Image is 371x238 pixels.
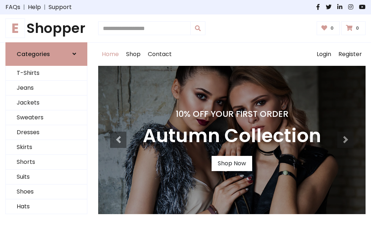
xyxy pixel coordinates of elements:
a: 0 [341,21,366,35]
a: Hats [6,199,87,214]
a: Shoes [6,184,87,199]
span: | [41,3,49,12]
span: E [5,18,25,38]
h3: Autumn Collection [143,125,321,147]
a: T-Shirts [6,66,87,81]
a: Register [335,43,366,66]
span: | [20,3,28,12]
h4: 10% Off Your First Order [143,109,321,119]
a: Dresses [6,125,87,140]
a: Shop [122,43,144,66]
a: EShopper [5,20,87,37]
a: Help [28,3,41,12]
a: Categories [5,42,87,66]
a: Skirts [6,140,87,155]
a: Contact [144,43,175,66]
a: Jeans [6,81,87,95]
h1: Shopper [5,20,87,37]
h6: Categories [17,51,50,58]
a: Shop Now [212,156,252,171]
span: 0 [329,25,335,31]
a: FAQs [5,3,20,12]
a: Login [313,43,335,66]
a: Sweaters [6,110,87,125]
a: Jackets [6,95,87,110]
a: Support [49,3,72,12]
span: 0 [354,25,361,31]
a: 0 [317,21,340,35]
a: Suits [6,170,87,184]
a: Home [98,43,122,66]
a: Shorts [6,155,87,170]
